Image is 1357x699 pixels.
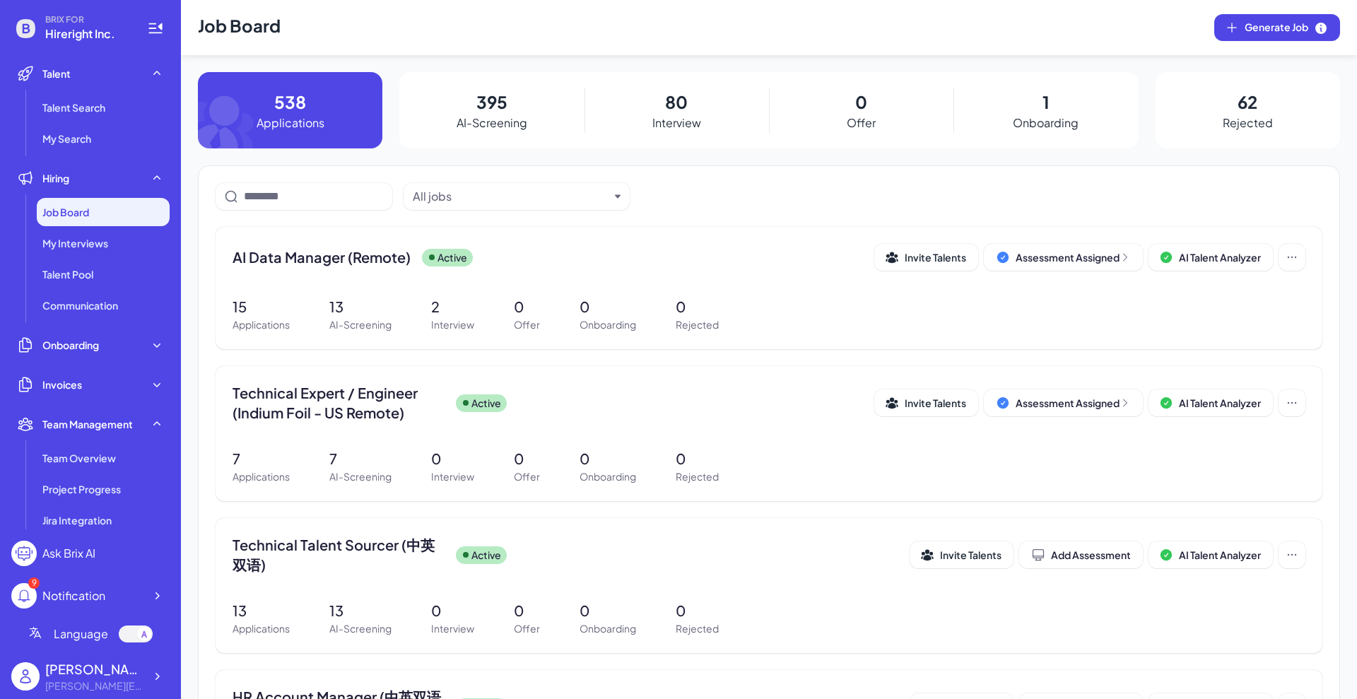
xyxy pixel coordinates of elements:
p: Active [437,250,467,265]
span: Talent Search [42,100,105,114]
p: 0 [580,448,636,469]
p: 538 [274,89,306,114]
span: Project Progress [42,482,121,496]
p: Rejected [676,621,719,636]
span: Technical Expert / Engineer (Indium Foil - US Remote) [233,383,445,423]
p: Interview [431,621,474,636]
span: My Interviews [42,236,108,250]
button: Generate Job [1214,14,1340,41]
div: Shuwei Yang [45,659,144,679]
p: Onboarding [580,317,636,332]
p: 0 [676,296,719,317]
p: 0 [580,296,636,317]
p: Interview [431,317,474,332]
p: 0 [514,448,540,469]
p: 0 [514,600,540,621]
span: BRIX FOR [45,14,130,25]
p: 0 [514,296,540,317]
span: Job Board [42,205,89,219]
span: Jira Integration [42,513,112,527]
span: Technical Talent Sourcer (中英双语) [233,535,445,575]
span: My Search [42,131,91,146]
p: AI-Screening [329,469,392,484]
p: Offer [514,469,540,484]
button: All jobs [413,188,609,205]
span: Onboarding [42,338,99,352]
p: Onboarding [580,621,636,636]
p: Rejected [1223,114,1273,131]
div: Ask Brix AI [42,545,95,562]
p: AI-Screening [329,317,392,332]
div: Notification [42,587,105,604]
p: 13 [329,600,392,621]
p: Offer [514,621,540,636]
button: Add Assessment [1019,541,1143,568]
p: 2 [431,296,474,317]
p: Interview [431,469,474,484]
p: 0 [580,600,636,621]
p: Active [471,548,501,563]
button: AI Talent Analyzer [1149,244,1273,271]
div: Assessment Assigned [1016,250,1131,264]
p: 80 [665,89,688,114]
button: Assessment Assigned [984,244,1143,271]
span: Invoices [42,377,82,392]
p: Onboarding [1013,114,1079,131]
div: Assessment Assigned [1016,396,1131,410]
img: user_logo.png [11,662,40,691]
span: Team Management [42,417,133,431]
span: Team Overview [42,451,116,465]
p: AI-Screening [457,114,527,131]
button: Invite Talents [874,244,978,271]
span: Communication [42,298,118,312]
p: 62 [1238,89,1257,114]
p: 13 [233,600,290,621]
p: AI-Screening [329,621,392,636]
p: Interview [652,114,701,131]
p: Offer [514,317,540,332]
span: Hireright Inc. [45,25,130,42]
button: Assessment Assigned [984,389,1143,416]
button: Invite Talents [910,541,1014,568]
span: Language [54,625,108,642]
p: Active [471,396,501,411]
span: Generate Job [1245,20,1328,35]
span: Invite Talents [940,548,1001,561]
button: AI Talent Analyzer [1149,541,1273,568]
div: Add Assessment [1031,548,1131,562]
p: Rejected [676,469,719,484]
span: Talent Pool [42,267,93,281]
p: 0 [676,448,719,469]
button: AI Talent Analyzer [1149,389,1273,416]
span: Invite Talents [905,397,966,409]
div: 9 [28,577,40,589]
span: Invite Talents [905,251,966,264]
p: Applications [233,469,290,484]
div: All jobs [413,188,452,205]
p: Applications [233,621,290,636]
span: AI Talent Analyzer [1179,251,1261,264]
span: AI Talent Analyzer [1179,397,1261,409]
p: Rejected [676,317,719,332]
p: 7 [233,448,290,469]
p: 0 [431,600,474,621]
span: AI Data Manager (Remote) [233,247,411,267]
p: Applications [233,317,290,332]
p: Applications [257,114,324,131]
span: Talent [42,66,71,81]
p: Onboarding [580,469,636,484]
p: 7 [329,448,392,469]
span: Hiring [42,171,69,185]
p: Offer [847,114,876,131]
span: AI Talent Analyzer [1179,548,1261,561]
p: 15 [233,296,290,317]
p: 0 [431,448,474,469]
p: 395 [476,89,507,114]
p: 0 [855,89,867,114]
div: carol@joinbrix.com [45,679,144,693]
button: Invite Talents [874,389,978,416]
p: 13 [329,296,392,317]
p: 0 [676,600,719,621]
p: 1 [1042,89,1050,114]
